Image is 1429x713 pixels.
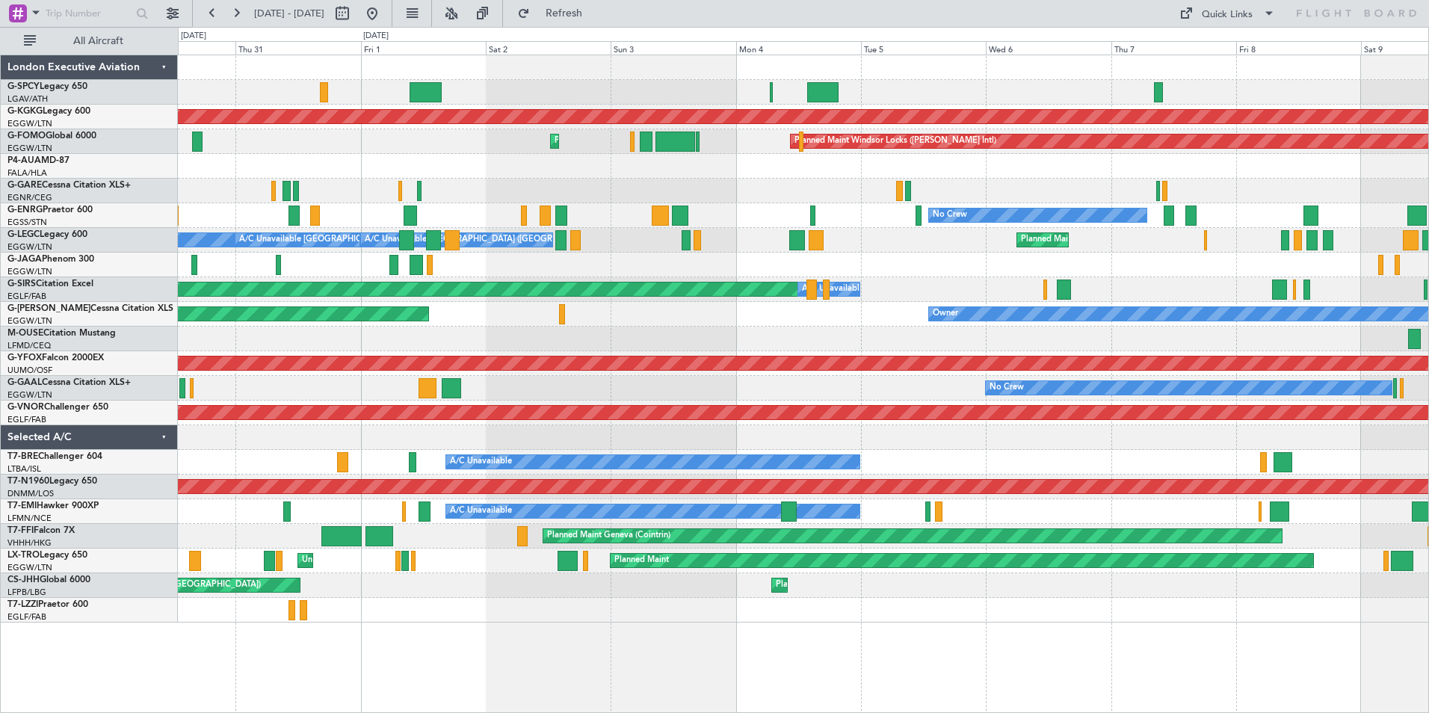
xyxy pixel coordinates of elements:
[7,501,37,510] span: T7-EMI
[7,280,93,288] a: G-SIRSCitation Excel
[7,304,90,313] span: G-[PERSON_NAME]
[7,477,97,486] a: T7-N1960Legacy 650
[611,41,735,55] div: Sun 3
[7,132,46,141] span: G-FOMO
[7,192,52,203] a: EGNR/CEG
[7,488,54,499] a: DNMM/LOS
[7,354,42,362] span: G-YFOX
[7,82,40,91] span: G-SPCY
[46,2,132,25] input: Trip Number
[986,41,1111,55] div: Wed 6
[7,340,51,351] a: LFMD/CEQ
[7,107,43,116] span: G-KGKG
[7,611,46,623] a: EGLF/FAB
[1202,7,1253,22] div: Quick Links
[7,329,116,338] a: M-OUSECitation Mustang
[486,41,611,55] div: Sat 2
[7,575,40,584] span: CS-JHH
[1172,1,1283,25] button: Quick Links
[7,365,52,376] a: UUMO/OSF
[7,304,173,313] a: G-[PERSON_NAME]Cessna Citation XLS
[7,241,52,253] a: EGGW/LTN
[7,156,41,165] span: P4-AUA
[547,525,670,547] div: Planned Maint Geneva (Cointrin)
[614,549,669,572] div: Planned Maint
[7,132,96,141] a: G-FOMOGlobal 6000
[7,266,52,277] a: EGGW/LTN
[7,600,38,609] span: T7-LZZI
[802,278,864,300] div: A/C Unavailable
[450,500,512,522] div: A/C Unavailable
[363,30,389,43] div: [DATE]
[302,549,548,572] div: Unplanned Maint [GEOGRAPHIC_DATA] ([GEOGRAPHIC_DATA])
[7,291,46,302] a: EGLF/FAB
[7,551,40,560] span: LX-TRO
[7,600,88,609] a: T7-LZZIPraetor 600
[365,229,608,251] div: A/C Unavailable [GEOGRAPHIC_DATA] ([GEOGRAPHIC_DATA])
[7,167,47,179] a: FALA/HLA
[933,204,967,226] div: No Crew
[16,29,162,53] button: All Aircraft
[7,255,42,264] span: G-JAGA
[7,329,43,338] span: M-OUSE
[7,414,46,425] a: EGLF/FAB
[7,463,41,475] a: LTBA/ISL
[7,575,90,584] a: CS-JHHGlobal 6000
[776,574,1011,596] div: Planned Maint [GEOGRAPHIC_DATA] ([GEOGRAPHIC_DATA])
[7,143,52,154] a: EGGW/LTN
[450,451,512,473] div: A/C Unavailable
[7,93,48,105] a: LGAV/ATH
[7,452,38,461] span: T7-BRE
[7,526,75,535] a: T7-FFIFalcon 7X
[361,41,486,55] div: Fri 1
[7,181,131,190] a: G-GARECessna Citation XLS+
[1111,41,1236,55] div: Thu 7
[7,255,94,264] a: G-JAGAPhenom 300
[794,130,996,152] div: Planned Maint Windsor Locks ([PERSON_NAME] Intl)
[7,354,104,362] a: G-YFOXFalcon 2000EX
[510,1,600,25] button: Refresh
[7,107,90,116] a: G-KGKGLegacy 600
[7,526,34,535] span: T7-FFI
[7,389,52,401] a: EGGW/LTN
[555,130,697,152] div: Planned Maint [GEOGRAPHIC_DATA]
[7,315,52,327] a: EGGW/LTN
[1021,229,1256,251] div: Planned Maint [GEOGRAPHIC_DATA] ([GEOGRAPHIC_DATA])
[7,156,70,165] a: P4-AUAMD-87
[7,378,131,387] a: G-GAALCessna Citation XLS+
[235,41,360,55] div: Thu 31
[7,587,46,598] a: LFPB/LBG
[933,303,958,325] div: Owner
[7,181,42,190] span: G-GARE
[7,206,43,214] span: G-ENRG
[533,8,596,19] span: Refresh
[7,537,52,549] a: VHHH/HKG
[861,41,986,55] div: Tue 5
[7,403,44,412] span: G-VNOR
[7,403,108,412] a: G-VNORChallenger 650
[7,501,99,510] a: T7-EMIHawker 900XP
[7,206,93,214] a: G-ENRGPraetor 600
[254,7,324,20] span: [DATE] - [DATE]
[7,477,49,486] span: T7-N1960
[7,230,40,239] span: G-LEGC
[7,551,87,560] a: LX-TROLegacy 650
[239,229,482,251] div: A/C Unavailable [GEOGRAPHIC_DATA] ([GEOGRAPHIC_DATA])
[990,377,1024,399] div: No Crew
[7,280,36,288] span: G-SIRS
[7,378,42,387] span: G-GAAL
[7,230,87,239] a: G-LEGCLegacy 600
[1236,41,1361,55] div: Fri 8
[7,513,52,524] a: LFMN/NCE
[7,217,47,228] a: EGSS/STN
[7,82,87,91] a: G-SPCYLegacy 650
[7,118,52,129] a: EGGW/LTN
[7,562,52,573] a: EGGW/LTN
[39,36,158,46] span: All Aircraft
[7,452,102,461] a: T7-BREChallenger 604
[181,30,206,43] div: [DATE]
[736,41,861,55] div: Mon 4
